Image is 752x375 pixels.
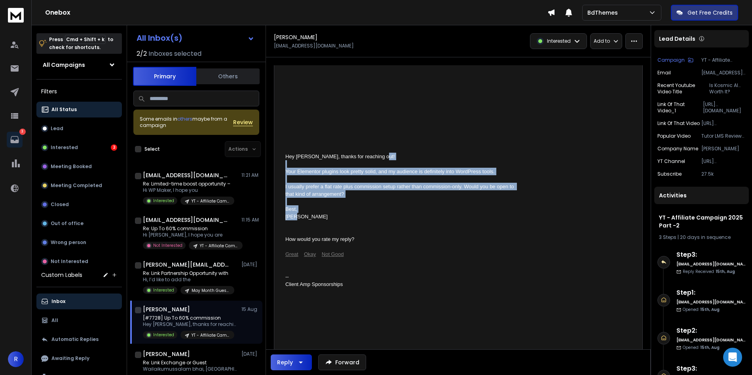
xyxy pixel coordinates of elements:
p: Re: Link Partnership Opportunity with [143,270,234,277]
p: Meeting Booked [51,163,92,170]
p: YT - Affiliate Campaign 2025 Part -2 [701,57,746,63]
h3: Inboxes selected [148,49,201,59]
p: Company Name [657,146,698,152]
a: Okay [304,251,316,257]
p: 11:15 AM [241,217,259,223]
p: YT Channel [657,158,685,165]
span: Cmd + Shift + k [65,35,106,44]
p: Wailaikumussalam bhai, [GEOGRAPHIC_DATA]. Just send [143,366,238,372]
p: Recent Youtube Video Title [657,82,709,95]
button: Meeting Booked [36,159,122,174]
p: Reply Received [683,269,735,275]
button: All Campaigns [36,57,122,73]
span: 20 days in sequence [680,234,731,241]
p: Lead [51,125,63,132]
p: Opened [683,345,720,350]
span: 15th, Aug [700,307,720,312]
p: Press to check for shortcuts. [49,36,113,51]
p: Automatic Replies [51,336,99,343]
button: R [8,351,24,367]
p: BdThemes [587,9,621,17]
p: Interested [153,332,174,338]
p: Interested [153,287,174,293]
button: All Status [36,102,122,117]
p: All [51,317,58,324]
button: Inbox [36,294,122,309]
span: 15th, Aug [700,345,720,350]
p: Campaign [657,57,685,63]
span: 3 Steps [659,234,676,241]
button: Closed [36,197,122,212]
p: [#7728] Up To 60% commission [143,315,238,321]
p: Hey [PERSON_NAME], thanks for reaching [143,321,238,328]
p: [EMAIL_ADDRESS][DOMAIN_NAME] [701,70,746,76]
p: 3 [19,129,26,135]
button: Reply [271,354,312,370]
p: [DATE] [241,351,259,357]
h6: [EMAIL_ADDRESS][DOMAIN_NAME] [676,261,746,267]
p: [PERSON_NAME] [701,146,746,152]
button: Not Interested [36,254,122,269]
p: [EMAIL_ADDRESS][DOMAIN_NAME] [274,43,354,49]
button: Primary [133,67,196,86]
span: Review [233,118,253,126]
p: 11:21 AM [241,172,259,178]
p: Closed [51,201,69,208]
button: Awaiting Reply [36,350,122,366]
p: May Month Guest post or Link Exchange Outreach Campaign [192,288,230,294]
h1: [PERSON_NAME] [143,350,190,358]
button: All [36,312,122,328]
div: Reply [277,358,293,366]
a: Not Good [322,251,344,257]
button: Interested3 [36,140,122,155]
button: Campaign [657,57,693,63]
button: Lead [36,121,122,136]
a: 3 [7,132,23,148]
button: All Inbox(s) [130,30,261,46]
p: Tutor LMS Review & Tutorial WordPress Online Course Builder [701,133,746,139]
h1: All Campaigns [43,61,85,69]
p: [DATE] [241,261,259,268]
h1: [EMAIL_ADDRESS][DOMAIN_NAME] [143,171,230,179]
p: Opened [683,307,720,312]
div: | [659,234,744,241]
h6: Step 3 : [676,250,746,259]
p: Meeting Completed [51,182,102,189]
label: Select [144,146,160,152]
h1: Onebox [45,8,547,17]
p: Not Interested [51,258,88,265]
a: Great [285,251,298,257]
p: Link of that video [657,120,700,127]
button: Get Free Credits [671,5,738,21]
h1: [PERSON_NAME][EMAIL_ADDRESS][DOMAIN_NAME] [143,261,230,269]
p: 15 Aug [241,306,259,312]
h6: Step 3 : [676,364,746,373]
p: Get Free Credits [687,9,733,17]
p: Out of office [51,220,84,227]
button: Meeting Completed [36,178,122,193]
p: Re: Limited-time boost opportunity – [143,181,234,187]
p: Re: Up To 60% commission [143,225,238,232]
p: Hi [PERSON_NAME], I hope you are [143,232,238,238]
p: Interested [547,38,571,44]
p: Wrong person [51,239,86,246]
h6: [EMAIL_ADDRESS][DOMAIN_NAME] [676,337,746,343]
p: Is Kosmic AI Worth It? AppSumo Deal Review (PRICE INCREASE SOON) [709,82,746,95]
h3: Filters [36,86,122,97]
p: Interested [51,144,78,151]
p: Hi, I’d like to add the [143,277,234,283]
button: Automatic Replies [36,331,122,347]
div: Hey [PERSON_NAME], thanks for reaching out! Your Elementor plugins look pretty solid, and my audi... [285,153,517,318]
button: Others [196,68,260,85]
h1: YT - Affiliate Campaign 2025 Part -2 [659,214,744,229]
p: YT - Affiliate Campaign 2025 Part -2 [192,198,230,204]
p: Subscribe [657,171,682,177]
p: [URL][DOMAIN_NAME] [703,101,746,114]
p: Link of that video_1 [657,101,703,114]
span: others [177,116,192,122]
h1: All Inbox(s) [137,34,182,42]
p: Lead Details [659,35,695,43]
span: 2 / 2 [137,49,147,59]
